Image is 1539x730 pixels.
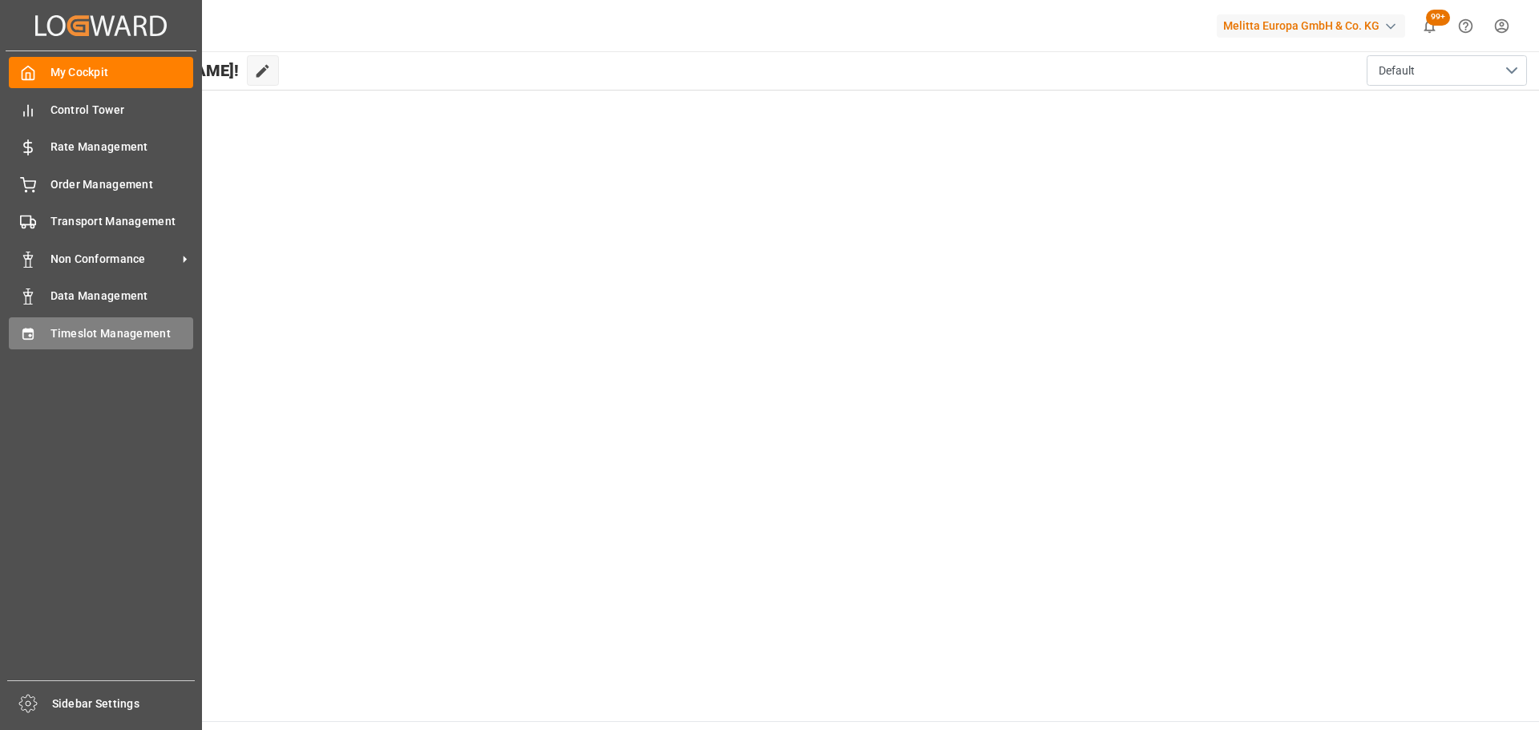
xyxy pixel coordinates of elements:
a: Transport Management [9,206,193,237]
span: 99+ [1426,10,1450,26]
a: Timeslot Management [9,317,193,349]
span: Transport Management [50,213,194,230]
span: Control Tower [50,102,194,119]
button: Melitta Europa GmbH & Co. KG [1217,10,1412,41]
span: Default [1379,63,1415,79]
span: Rate Management [50,139,194,155]
a: Control Tower [9,94,193,125]
span: Data Management [50,288,194,305]
a: My Cockpit [9,57,193,88]
span: Timeslot Management [50,325,194,342]
span: Order Management [50,176,194,193]
span: Sidebar Settings [52,696,196,712]
button: show 100 new notifications [1412,8,1448,44]
div: Melitta Europa GmbH & Co. KG [1217,14,1405,38]
span: Non Conformance [50,251,177,268]
span: My Cockpit [50,64,194,81]
a: Rate Management [9,131,193,163]
a: Data Management [9,280,193,312]
button: Help Center [1448,8,1484,44]
a: Order Management [9,168,193,200]
button: open menu [1367,55,1527,86]
span: Hello [PERSON_NAME]! [67,55,239,86]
